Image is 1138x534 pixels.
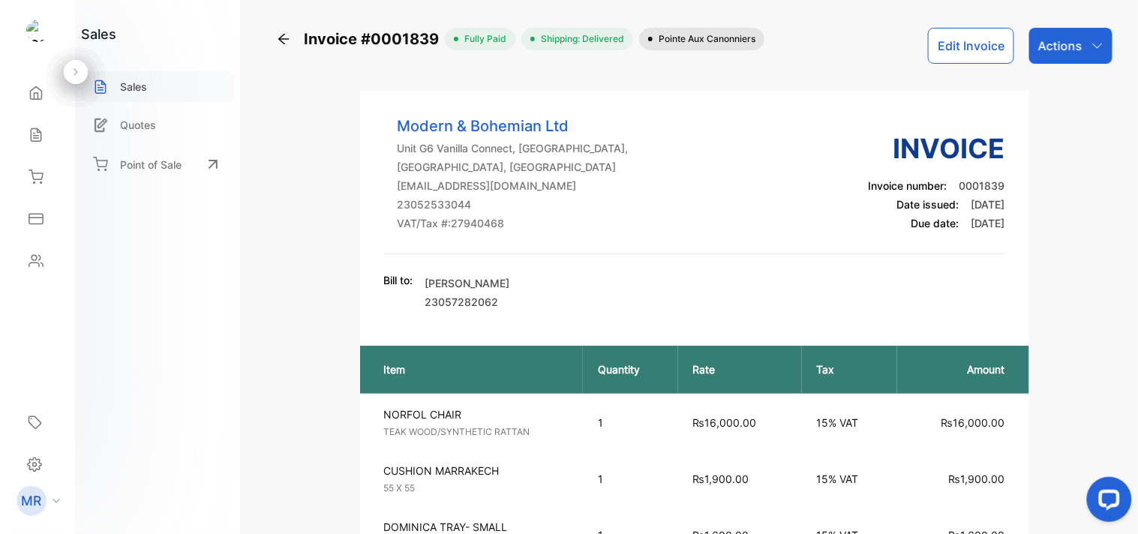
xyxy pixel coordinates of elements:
span: ₨16,000.00 [693,416,757,429]
p: 23052533044 [398,196,629,212]
p: 55 X 55 [384,481,571,495]
p: Amount [912,361,1005,377]
p: 1 [598,471,663,487]
p: Quantity [598,361,663,377]
p: MR [22,491,42,511]
p: Item [384,361,568,377]
p: [EMAIL_ADDRESS][DOMAIN_NAME] [398,178,629,193]
span: Due date: [911,217,959,229]
iframe: LiveChat chat widget [1075,471,1138,534]
p: Sales [120,79,147,94]
span: Shipping: Delivered [535,32,624,46]
a: Sales [81,71,234,102]
button: Actions [1029,28,1112,64]
p: CUSHION MARRAKECH [384,463,571,478]
span: Pointe aux Canonniers [653,32,755,46]
p: Actions [1038,37,1082,55]
span: ₨1,900.00 [693,472,749,485]
a: Point of Sale [81,148,234,181]
p: 1 [598,415,663,430]
p: 15% VAT [817,415,882,430]
p: 23057282062 [425,294,510,310]
p: [PERSON_NAME] [425,275,510,291]
span: ₨16,000.00 [941,416,1005,429]
p: TEAK WOOD/SYNTHETIC RATTAN [384,425,571,439]
span: [DATE] [971,217,1005,229]
p: Quotes [120,117,156,133]
img: logo [26,19,49,42]
p: Bill to: [384,272,413,288]
p: VAT/Tax #: 27940468 [398,215,629,231]
p: Point of Sale [120,157,182,172]
button: Edit Invoice [928,28,1014,64]
span: fully paid [458,32,506,46]
p: Tax [817,361,882,377]
span: 0001839 [959,179,1005,192]
p: [GEOGRAPHIC_DATA], [GEOGRAPHIC_DATA] [398,159,629,175]
p: Modern & Bohemian Ltd [398,115,629,137]
span: Date issued: [897,198,959,211]
p: 15% VAT [817,471,882,487]
span: [DATE] [971,198,1005,211]
p: Rate [693,361,787,377]
p: Unit G6 Vanilla Connect, [GEOGRAPHIC_DATA], [398,140,629,156]
h3: Invoice [869,128,1005,169]
span: Invoice number: [869,179,947,192]
p: NORFOL CHAIR [384,406,571,422]
a: Quotes [81,109,234,140]
h1: sales [81,24,116,44]
span: ₨1,900.00 [949,472,1005,485]
span: Invoice #0001839 [304,28,445,50]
